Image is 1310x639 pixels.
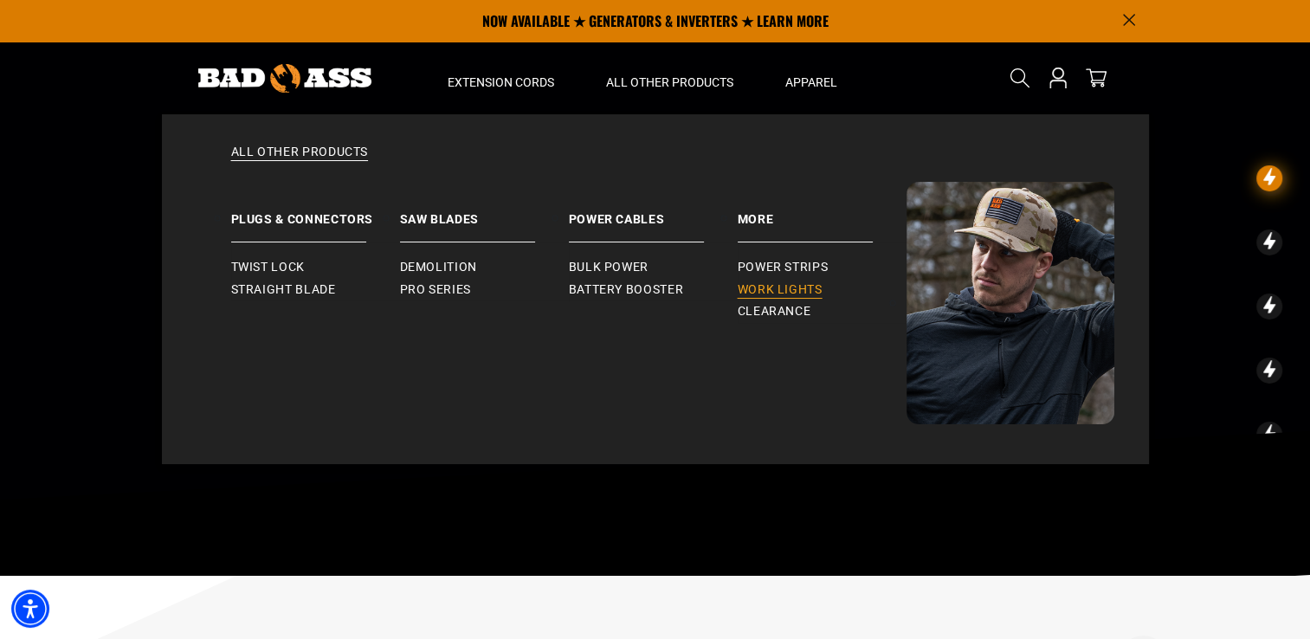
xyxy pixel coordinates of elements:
[785,74,837,90] span: Apparel
[569,256,738,279] a: Bulk Power
[231,182,400,242] a: Plugs & Connectors
[907,182,1114,424] img: Bad Ass Extension Cords
[738,282,823,298] span: Work Lights
[569,182,738,242] a: Power Cables
[231,256,400,279] a: Twist Lock
[400,182,569,242] a: Saw Blades
[606,74,733,90] span: All Other Products
[198,64,371,93] img: Bad Ass Extension Cords
[569,279,738,301] a: Battery Booster
[738,182,907,242] a: Battery Booster More Power Strips
[11,590,49,628] div: Accessibility Menu
[448,74,554,90] span: Extension Cords
[400,260,477,275] span: Demolition
[1044,42,1072,114] a: Open this option
[738,256,907,279] a: Power Strips
[759,42,863,114] summary: Apparel
[569,260,649,275] span: Bulk Power
[400,256,569,279] a: Demolition
[231,279,400,301] a: Straight Blade
[738,300,907,323] a: Clearance
[231,282,336,298] span: Straight Blade
[400,279,569,301] a: Pro Series
[1082,68,1110,88] a: cart
[197,144,1114,182] a: All Other Products
[738,260,829,275] span: Power Strips
[1006,64,1034,92] summary: Search
[569,282,684,298] span: Battery Booster
[738,304,811,319] span: Clearance
[400,282,471,298] span: Pro Series
[422,42,580,114] summary: Extension Cords
[231,260,305,275] span: Twist Lock
[738,279,907,301] a: Work Lights
[580,42,759,114] summary: All Other Products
